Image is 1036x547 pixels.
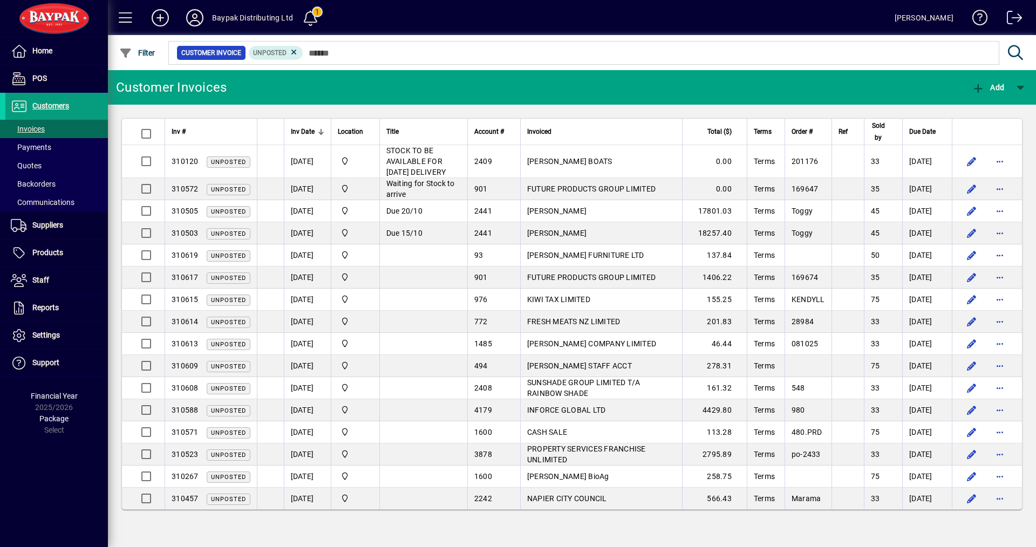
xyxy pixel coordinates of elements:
td: [DATE] [902,244,952,266]
button: Add [143,8,178,28]
span: 33 [871,384,880,392]
td: 155.25 [682,289,747,311]
span: Unposted [253,49,287,57]
span: Unposted [211,452,246,459]
td: 17801.03 [682,200,747,222]
td: 4429.80 [682,399,747,421]
td: [DATE] [902,488,952,509]
span: Communications [11,198,74,207]
mat-chip: Customer Invoice Status: Unposted [249,46,303,60]
a: Home [5,38,108,65]
button: Edit [963,291,980,308]
span: Unposted [211,407,246,414]
td: 258.75 [682,466,747,488]
span: Support [32,358,59,367]
button: More options [991,180,1008,197]
a: POS [5,65,108,92]
td: [DATE] [284,488,331,509]
span: Customers [32,101,69,110]
div: Customer Invoices [116,79,227,96]
span: POS [32,74,47,83]
a: Knowledge Base [964,2,988,37]
span: 976 [474,295,488,304]
span: Baypak - Onekawa [338,382,373,394]
span: 310267 [172,472,199,481]
button: Profile [178,8,212,28]
span: 4179 [474,406,492,414]
span: 901 [474,184,488,193]
span: 45 [871,207,880,215]
span: 33 [871,406,880,414]
span: Baypak - Onekawa [338,316,373,327]
button: Edit [963,490,980,507]
button: Edit [963,468,980,485]
td: 161.32 [682,377,747,399]
td: [DATE] [902,178,952,200]
span: Quotes [11,161,42,170]
span: Terms [754,295,775,304]
span: Add [972,83,1004,92]
span: Unposted [211,297,246,304]
td: [DATE] [902,466,952,488]
span: 35 [871,273,880,282]
span: 33 [871,317,880,326]
span: FUTURE PRODUCTS GROUP LIMITED [527,273,656,282]
span: 310505 [172,207,199,215]
span: PROPERTY SERVICES FRANCHISE UNLIMITED [527,445,646,464]
span: 93 [474,251,483,259]
span: 310572 [172,184,199,193]
span: 2408 [474,384,492,392]
span: SUNSHADE GROUP LIMITED T/A RAINBOW SHADE [527,378,640,398]
td: [DATE] [902,421,952,443]
div: Total ($) [689,126,741,138]
span: 548 [792,384,805,392]
div: Sold by [871,120,896,143]
span: Unposted [211,385,246,392]
div: Inv Date [291,126,324,138]
button: More options [991,423,1008,441]
span: Terms [754,251,775,259]
td: 137.84 [682,244,747,266]
span: Terms [754,126,772,138]
span: Unposted [211,429,246,436]
td: [DATE] [284,178,331,200]
a: Backorders [5,175,108,193]
td: [DATE] [284,145,331,178]
span: 28984 [792,317,814,326]
span: 75 [871,361,880,370]
div: Account # [474,126,514,138]
span: [PERSON_NAME] COMPANY LIMITED [527,339,656,348]
span: 310608 [172,384,199,392]
span: 1600 [474,472,492,481]
span: FUTURE PRODUCTS GROUP LIMITED [527,184,656,193]
span: KENDYLL [792,295,825,304]
td: [DATE] [284,421,331,443]
button: Edit [963,224,980,242]
td: 46.44 [682,333,747,355]
td: [DATE] [902,266,952,289]
span: Reports [32,303,59,312]
span: Baypak - Onekawa [338,249,373,261]
button: More options [991,291,1008,308]
span: [PERSON_NAME] STAFF ACCT [527,361,632,370]
span: Terms [754,317,775,326]
a: Invoices [5,120,108,138]
span: 310615 [172,295,199,304]
span: Unposted [211,208,246,215]
td: [DATE] [284,377,331,399]
span: Financial Year [31,392,78,400]
span: Total ($) [707,126,732,138]
div: Order # [792,126,825,138]
span: Baypak - Onekawa [338,205,373,217]
span: 33 [871,450,880,459]
span: Package [39,414,69,423]
span: Unposted [211,159,246,166]
span: Baypak - Onekawa [338,448,373,460]
span: Unposted [211,496,246,503]
span: Baypak - Onekawa [338,404,373,416]
a: Suppliers [5,212,108,239]
span: Terms [754,207,775,215]
td: 2795.89 [682,443,747,466]
span: Location [338,126,363,138]
button: Add [969,78,1007,97]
